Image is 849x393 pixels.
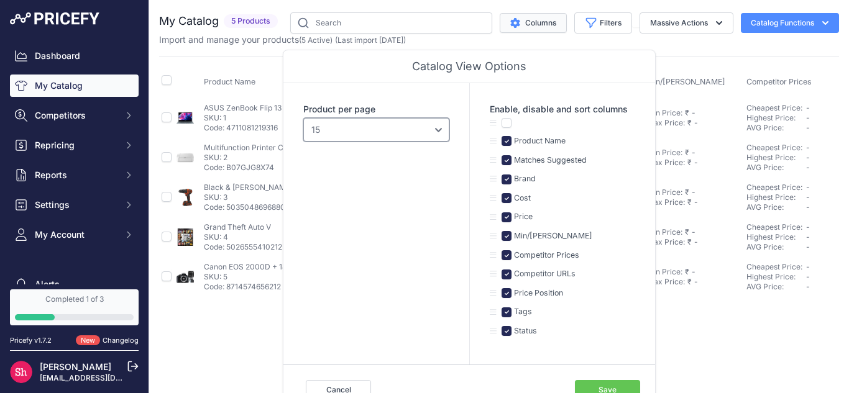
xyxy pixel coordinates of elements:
[806,123,810,132] span: -
[204,103,348,113] p: ASUS ZenBook Flip 13 UX363EA-HP413T
[685,187,689,197] div: ₹
[689,108,695,118] div: -
[746,282,806,292] div: AVG Price:
[806,202,810,212] span: -
[512,306,532,318] label: Tags
[512,287,563,299] label: Price Position
[806,262,810,271] span: -
[692,237,698,247] div: -
[299,35,333,45] span: ( )
[806,192,810,202] span: -
[512,268,576,280] label: Competitor URLs
[301,35,330,45] a: 5 Active
[687,277,692,287] div: ₹
[512,192,531,204] label: Cost
[806,232,810,242] span: -
[806,113,810,122] span: -
[687,118,692,128] div: ₹
[806,153,810,162] span: -
[40,361,111,372] a: [PERSON_NAME]
[746,123,806,133] div: AVG Price:
[806,103,810,112] span: -
[806,163,810,172] span: -
[204,163,337,173] p: Code: B07GJG8X74
[806,222,810,232] span: -
[10,134,139,156] button: Repricing
[746,202,806,212] div: AVG Price:
[746,143,802,152] a: Cheapest Price:
[512,250,579,261] label: Competitor Prices
[692,118,698,128] div: -
[204,192,403,202] p: SKU: 3
[746,153,806,163] div: Highest Price:
[746,272,806,282] div: Highest Price:
[204,123,348,133] p: Code: 4711081219316
[35,199,116,211] span: Settings
[10,12,99,25] img: Pricefy Logo
[512,135,566,147] label: Product Name
[204,153,337,163] p: SKU: 2
[204,272,360,282] p: SKU: 5
[224,14,278,29] span: 5 Products
[10,194,139,216] button: Settings
[647,227,682,237] div: Min Price:
[283,50,655,83] div: Catalog View Options
[204,282,360,292] p: Code: 8714574656212
[10,104,139,127] button: Competitors
[746,262,802,271] a: Cheapest Price:
[335,35,406,45] span: (Last import [DATE])
[687,197,692,207] div: ₹
[746,183,802,192] a: Cheapest Price:
[806,143,810,152] span: -
[692,197,698,207] div: -
[692,277,698,287] div: -
[685,108,689,118] div: ₹
[741,13,839,33] button: Catalog Functions
[647,148,682,158] div: Min Price:
[159,34,406,46] p: Import and manage your products
[647,108,682,118] div: Min Price:
[746,242,806,252] div: AVG Price:
[806,282,810,291] span: -
[746,103,802,112] a: Cheapest Price:
[204,232,282,242] p: SKU: 4
[689,187,695,197] div: -
[512,211,533,223] label: Price
[689,267,695,277] div: -
[647,197,685,207] div: Max Price:
[512,325,537,337] label: Status
[76,335,100,346] span: New
[647,237,685,247] div: Max Price:
[746,113,806,123] div: Highest Price:
[490,103,635,115] label: Enable, disable and sort columns
[10,75,139,97] a: My Catalog
[290,12,492,34] input: Search
[204,143,337,153] p: Multifunction Printer Canon 0515C106
[647,277,685,287] div: Max Price:
[35,169,116,181] span: Reports
[806,183,810,192] span: -
[10,45,139,67] a: Dashboard
[204,242,282,252] p: Code: 5026555410212
[689,148,695,158] div: -
[746,232,806,242] div: Highest Price:
[204,222,282,232] p: Grand Theft Auto V
[512,155,587,166] label: Matches Suggested
[640,12,733,34] button: Massive Actions
[103,336,139,345] a: Changelog
[685,267,689,277] div: ₹
[806,272,810,281] span: -
[204,202,403,212] p: Code: 5035048696880
[689,227,695,237] div: -
[40,373,170,382] a: [EMAIL_ADDRESS][DOMAIN_NAME]
[35,139,116,151] span: Repricing
[687,158,692,168] div: ₹
[204,183,403,192] p: Black & [PERSON_NAME] BCD700S1K 2 Gear Hammer Drill 18V 1 x 1.5[PERSON_NAME]-ion
[303,103,449,115] label: Product per page
[512,230,592,242] label: Min/[PERSON_NAME]
[10,335,52,346] div: Pricefy v1.7.2
[10,273,139,296] a: Alerts
[10,164,139,186] button: Reports
[10,289,139,325] a: Completed 1 of 3
[746,192,806,202] div: Highest Price:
